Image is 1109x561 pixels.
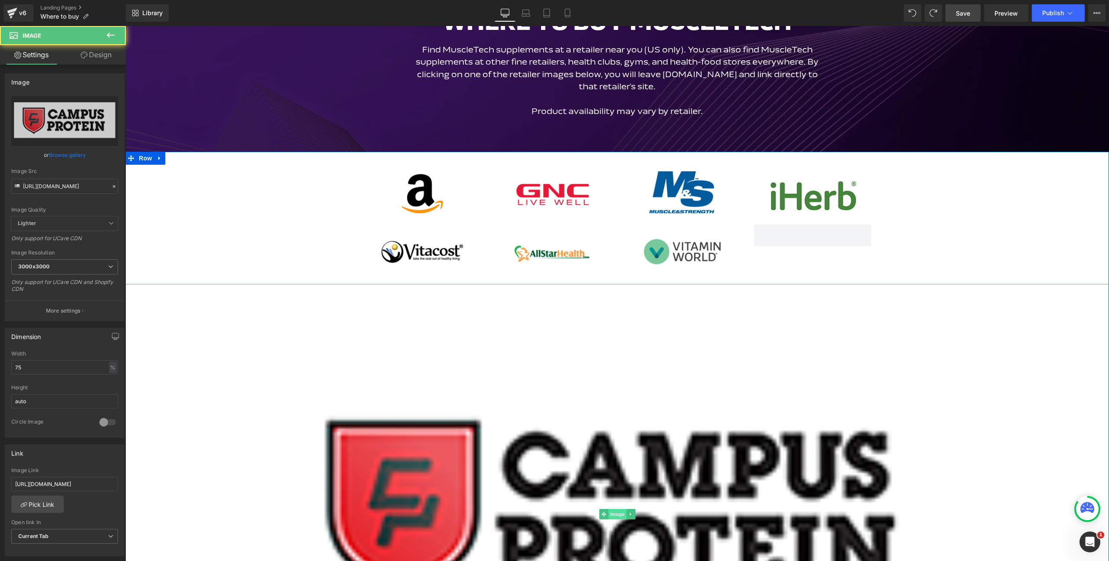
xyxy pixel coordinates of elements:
span: Image [23,32,41,39]
button: Redo [925,4,942,22]
button: More [1088,4,1106,22]
span: Row [11,126,29,139]
div: Image Quality [11,207,118,213]
a: New Library [126,4,169,22]
a: Design [65,45,128,65]
a: Expand / Collapse [29,126,40,139]
div: Circle Image [11,418,91,427]
button: Undo [904,4,921,22]
span: Preview [994,9,1018,18]
span: Image [483,483,501,493]
b: Lighter [18,220,36,226]
button: More settings [5,300,124,321]
a: Pick Link [11,496,64,513]
div: Image Link [11,467,118,473]
a: Landing Pages [40,4,126,11]
a: Expand / Collapse [501,483,510,493]
div: Image Resolution [11,250,118,256]
input: auto [11,394,118,408]
a: Mobile [557,4,578,22]
a: Preview [984,4,1028,22]
div: v6 [17,7,28,19]
input: Link [11,179,118,194]
div: or [11,150,118,160]
iframe: Intercom live chat [1079,532,1100,552]
span: Library [142,9,163,17]
div: Open link In [11,519,118,525]
a: Browse gallery [49,147,86,163]
input: auto [11,360,118,375]
span: 1 [1097,532,1104,538]
a: Tablet [536,4,557,22]
a: Laptop [515,4,536,22]
div: Dimension [11,328,41,340]
div: Only support for UCare CDN [11,235,118,248]
button: Publish [1032,4,1085,22]
div: Link [11,445,23,457]
div: % [109,362,117,373]
div: Only support for UCare CDN and Shopify CDN [11,279,118,298]
a: v6 [3,4,33,22]
a: Desktop [495,4,515,22]
div: Height [11,385,118,391]
input: https://your-shop.myshopify.com [11,477,118,491]
p: Find MuscleTech supplements at a retailer near you (US only). You can also find MuscleTech supple... [282,18,702,67]
p: More settings [46,307,81,315]
b: Current Tab [18,533,49,539]
span: Save [956,9,970,18]
div: Width [11,351,118,357]
div: Image [11,74,30,86]
span: Publish [1042,10,1064,16]
div: Image Src [11,168,118,174]
p: Product availability may vary by retailer. [282,79,702,92]
b: 3000x3000 [18,263,49,270]
span: Where to buy [40,13,79,20]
